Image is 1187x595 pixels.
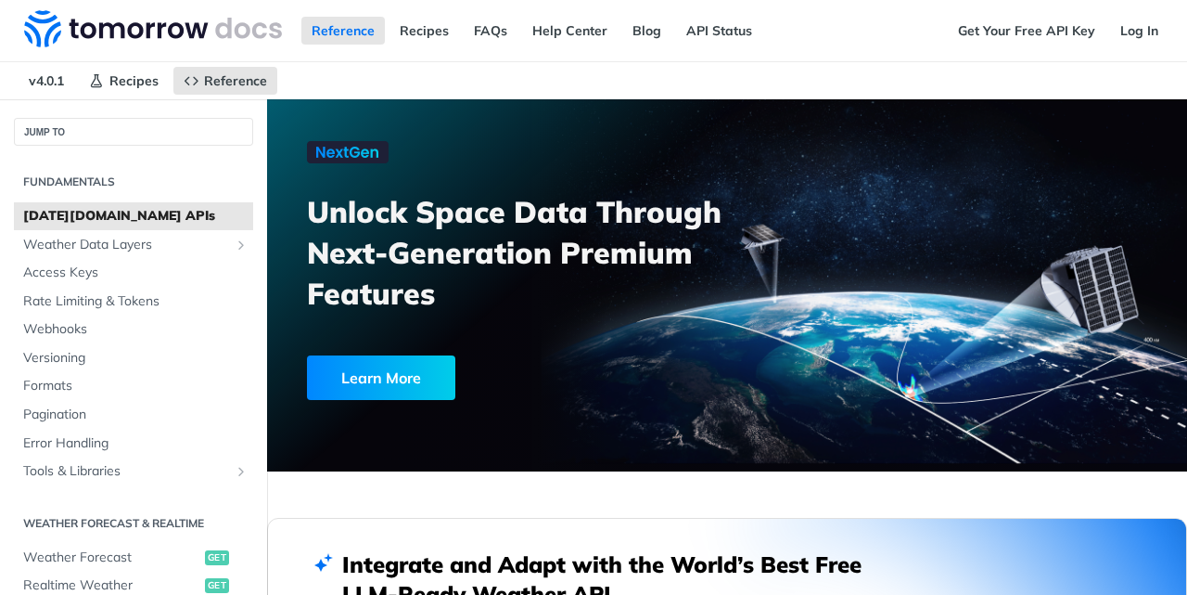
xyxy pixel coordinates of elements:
[389,17,459,45] a: Recipes
[205,578,229,593] span: get
[14,372,253,400] a: Formats
[622,17,671,45] a: Blog
[23,207,249,226] span: [DATE][DOMAIN_NAME] APIs
[23,236,229,254] span: Weather Data Layers
[307,356,455,400] div: Learn More
[23,406,249,424] span: Pagination
[14,118,253,146] button: JUMP TO
[23,320,249,339] span: Webhooks
[24,10,282,47] img: Tomorrow.io Weather API Docs
[23,292,249,311] span: Rate Limiting & Tokens
[14,515,253,532] h2: Weather Forecast & realtime
[14,231,253,259] a: Weather Data LayersShow subpages for Weather Data Layers
[23,462,229,481] span: Tools & Libraries
[307,356,659,400] a: Learn More
[14,344,253,372] a: Versioning
[23,377,249,395] span: Formats
[307,141,389,163] img: NextGen
[301,17,385,45] a: Reference
[522,17,618,45] a: Help Center
[14,401,253,429] a: Pagination
[23,434,249,453] span: Error Handling
[109,72,159,89] span: Recipes
[234,238,249,252] button: Show subpages for Weather Data Layers
[307,191,747,314] h3: Unlock Space Data Through Next-Generation Premium Features
[23,349,249,368] span: Versioning
[205,550,229,565] span: get
[234,464,249,479] button: Show subpages for Tools & Libraries
[14,458,253,485] a: Tools & LibrariesShow subpages for Tools & Libraries
[14,288,253,316] a: Rate Limiting & Tokens
[23,264,249,282] span: Access Keys
[948,17,1105,45] a: Get Your Free API Key
[79,67,169,95] a: Recipes
[464,17,517,45] a: FAQs
[14,544,253,572] a: Weather Forecastget
[14,202,253,230] a: [DATE][DOMAIN_NAME] APIs
[23,549,200,567] span: Weather Forecast
[14,430,253,458] a: Error Handling
[204,72,267,89] span: Reference
[14,174,253,190] h2: Fundamentals
[173,67,277,95] a: Reference
[676,17,762,45] a: API Status
[23,576,200,595] span: Realtime Weather
[19,67,74,95] span: v4.0.1
[14,259,253,287] a: Access Keys
[1110,17,1168,45] a: Log In
[14,316,253,343] a: Webhooks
